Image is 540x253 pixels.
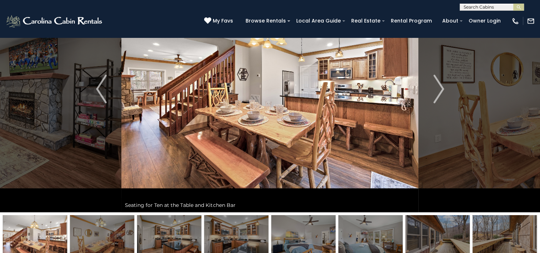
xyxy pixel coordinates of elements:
a: My Favs [204,17,235,25]
a: About [439,15,462,26]
span: My Favs [213,17,233,25]
a: Rental Program [387,15,435,26]
a: Owner Login [465,15,504,26]
img: phone-regular-white.png [511,17,519,25]
img: arrow [96,75,107,103]
img: mail-regular-white.png [527,17,535,25]
img: White-1-2.png [5,14,104,28]
a: Real Estate [348,15,384,26]
img: arrow [433,75,444,103]
div: Seating for Ten at the Table and Kitchen Bar [121,198,418,212]
a: Local Area Guide [293,15,344,26]
a: Browse Rentals [242,15,289,26]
